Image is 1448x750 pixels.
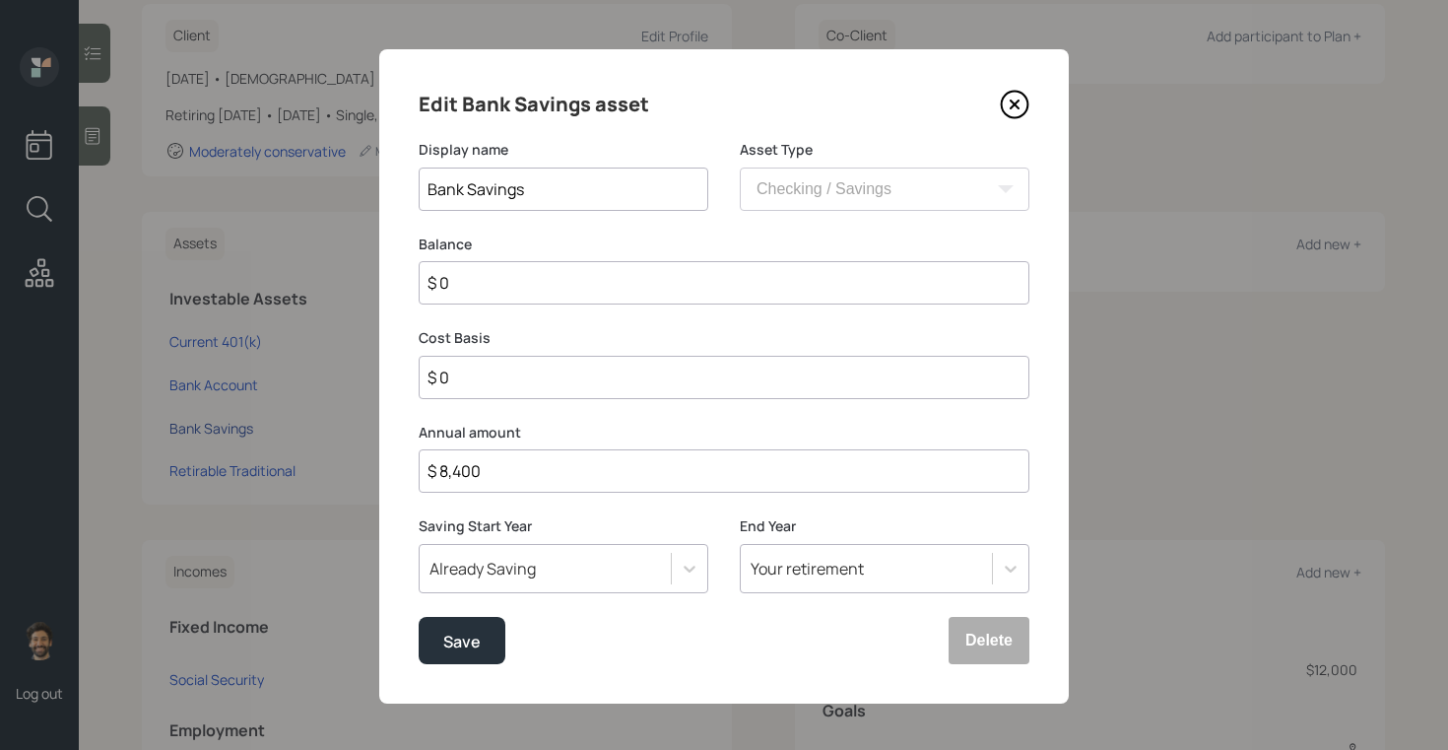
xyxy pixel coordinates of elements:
label: Saving Start Year [419,516,708,536]
div: Save [443,628,481,654]
label: Asset Type [740,140,1029,160]
div: Your retirement [751,558,864,580]
label: Balance [419,235,1029,254]
div: Already Saving [429,558,536,580]
label: End Year [740,516,1029,536]
button: Save [419,617,505,664]
label: Annual amount [419,423,1029,443]
button: Delete [949,617,1029,664]
h4: Edit Bank Savings asset [419,89,649,120]
label: Cost Basis [419,328,1029,348]
label: Display name [419,140,708,160]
